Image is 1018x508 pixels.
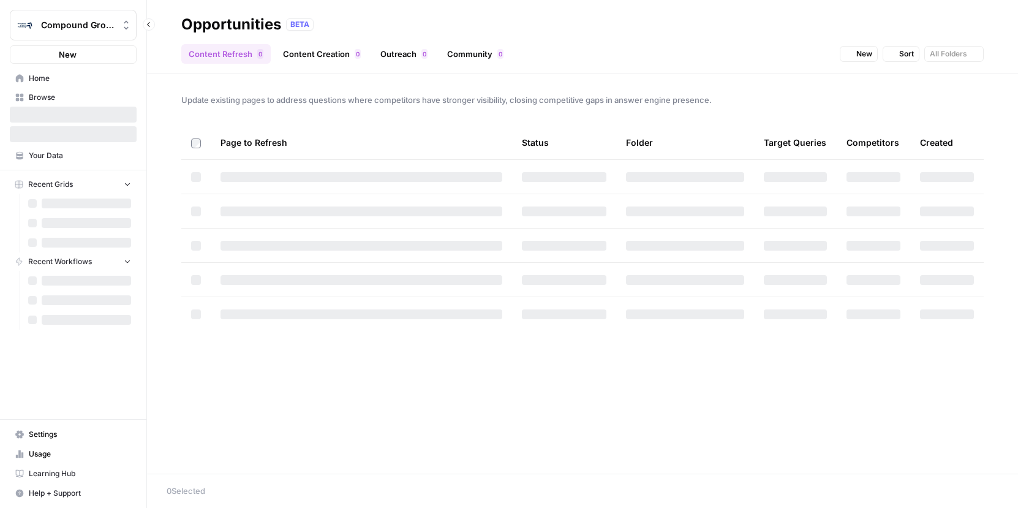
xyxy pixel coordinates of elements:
[10,10,137,40] button: Workspace: Compound Growth
[10,444,137,464] a: Usage
[29,429,131,440] span: Settings
[423,49,426,59] span: 0
[167,485,998,497] div: 0 Selected
[10,175,137,194] button: Recent Grids
[10,464,137,483] a: Learning Hub
[29,150,131,161] span: Your Data
[497,49,503,59] div: 0
[10,252,137,271] button: Recent Workflows
[10,425,137,444] a: Settings
[626,126,653,159] div: Folder
[899,48,914,59] span: Sort
[522,126,549,159] div: Status
[257,49,263,59] div: 0
[924,46,984,62] button: All Folders
[59,48,77,61] span: New
[29,92,131,103] span: Browse
[41,19,115,31] span: Compound Growth
[29,73,131,84] span: Home
[499,49,502,59] span: 0
[28,256,92,267] span: Recent Workflows
[181,15,281,34] div: Opportunities
[356,49,360,59] span: 0
[28,179,73,190] span: Recent Grids
[930,48,967,59] span: All Folders
[421,49,428,59] div: 0
[764,126,826,159] div: Target Queries
[440,44,511,64] a: Community0
[181,94,984,106] span: Update existing pages to address questions where competitors have stronger visibility, closing co...
[883,46,919,62] button: Sort
[29,468,131,479] span: Learning Hub
[286,18,314,31] div: BETA
[920,126,953,159] div: Created
[10,45,137,64] button: New
[10,146,137,165] a: Your Data
[258,49,262,59] span: 0
[181,44,271,64] a: Content Refresh0
[221,126,502,159] div: Page to Refresh
[10,88,137,107] a: Browse
[355,49,361,59] div: 0
[840,46,878,62] button: New
[10,69,137,88] a: Home
[276,44,368,64] a: Content Creation0
[29,488,131,499] span: Help + Support
[10,483,137,503] button: Help + Support
[29,449,131,460] span: Usage
[846,126,899,159] div: Competitors
[373,44,435,64] a: Outreach0
[14,14,36,36] img: Compound Growth Logo
[856,48,872,59] span: New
